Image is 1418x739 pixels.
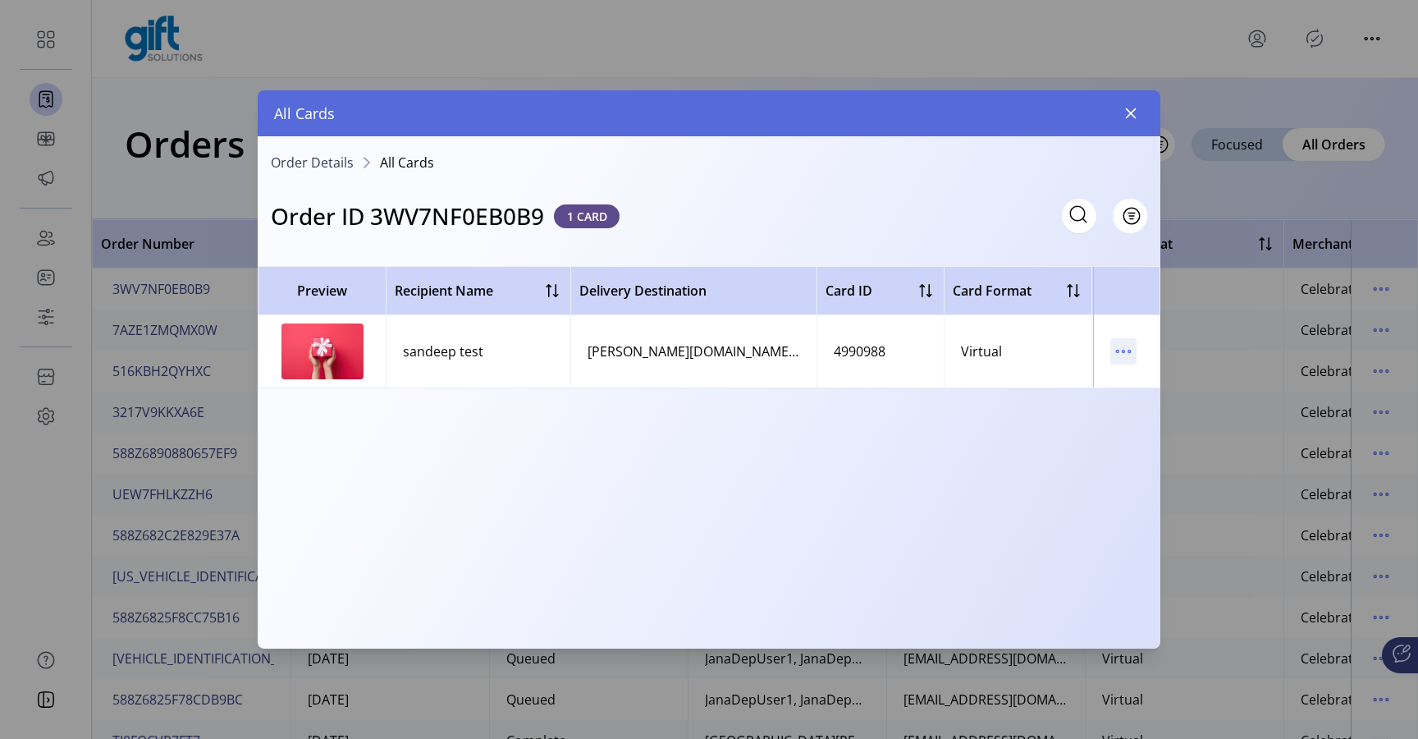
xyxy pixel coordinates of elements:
[281,324,364,379] img: preview
[554,204,620,228] span: 1 CARD
[267,281,377,301] span: Preview
[1110,338,1137,365] button: menu
[826,281,872,301] span: Card ID
[271,156,354,169] a: Order Details
[579,281,707,301] span: Delivery Destination
[588,342,800,361] div: [PERSON_NAME][DOMAIN_NAME][EMAIL_ADDRESS][DOMAIN_NAME]
[834,342,885,361] div: 4990988
[961,342,1002,361] div: Virtual
[271,199,544,233] h3: Order ID 3WV7NF0EB0B9
[395,281,493,301] span: Recipient Name
[403,342,483,361] div: sandeep test
[274,103,335,125] span: All Cards
[380,156,434,169] span: All Cards
[953,281,1031,301] span: Card Format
